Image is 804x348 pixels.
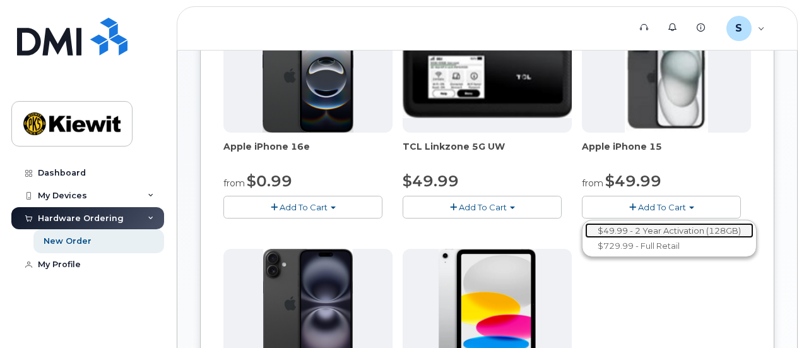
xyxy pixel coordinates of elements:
[582,140,751,165] div: Apple iPhone 15
[223,177,245,189] small: from
[403,140,572,165] div: TCL Linkzone 5G UW
[280,202,328,212] span: Add To Cart
[582,196,741,218] button: Add To Cart
[585,223,754,239] a: $49.99 - 2 Year Activation (128GB)
[403,196,562,218] button: Add To Cart
[718,16,774,41] div: Sara.Castle
[749,293,795,339] iframe: Messenger Launcher
[247,172,292,190] span: $0.99
[582,177,603,189] small: from
[735,21,742,36] span: S
[403,36,572,118] img: linkzone5g.png
[223,196,382,218] button: Add To Cart
[403,172,459,190] span: $49.99
[223,140,393,165] div: Apple iPhone 16e
[625,21,709,133] img: iphone15.jpg
[638,202,686,212] span: Add To Cart
[459,202,507,212] span: Add To Cart
[585,238,754,254] a: $729.99 - Full Retail
[263,21,353,133] img: iphone16e.png
[605,172,661,190] span: $49.99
